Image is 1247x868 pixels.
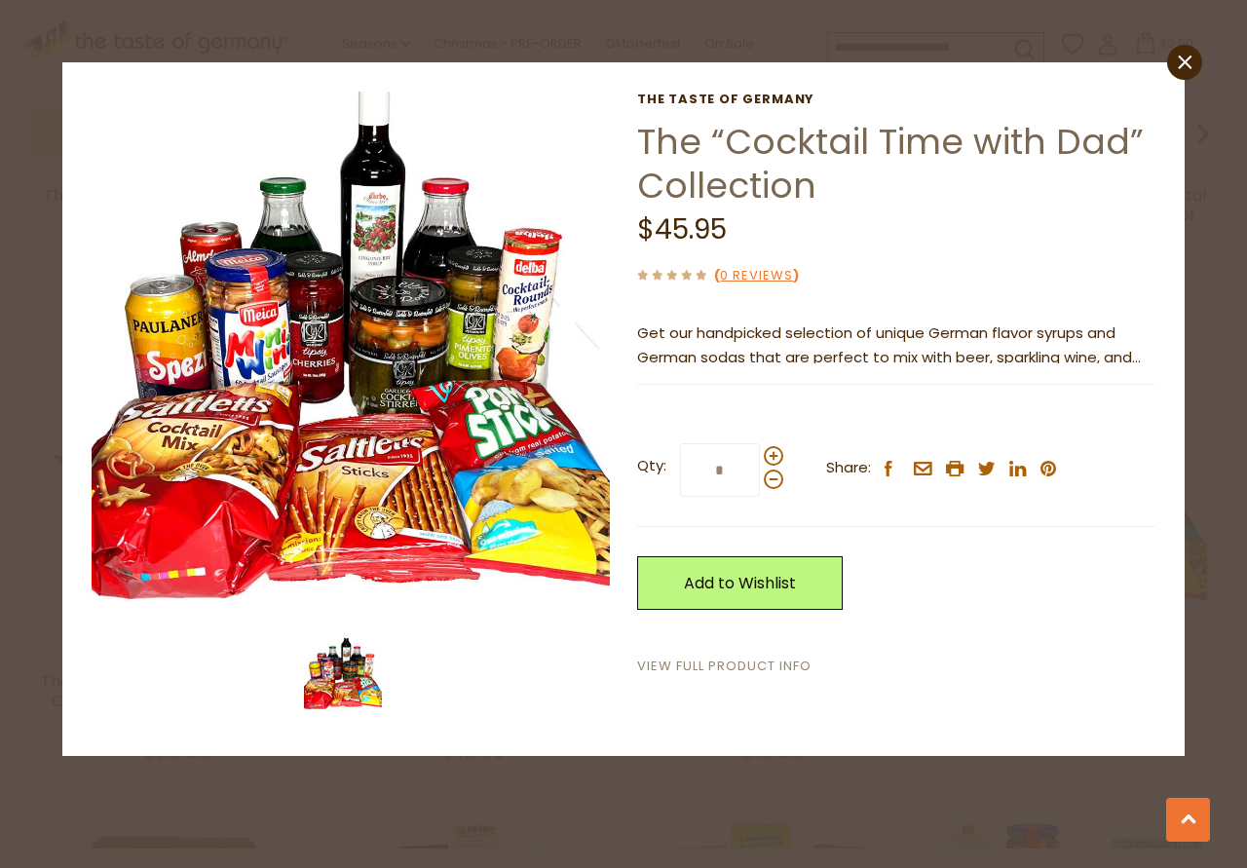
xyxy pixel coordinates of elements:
[680,443,760,497] input: Qty:
[637,92,1155,107] a: The Taste of Germany
[714,266,799,284] span: ( )
[637,556,843,610] a: Add to Wishlist
[92,92,611,611] img: The “Cocktail Time with Dad” Collection
[637,454,666,478] strong: Qty:
[637,210,727,248] span: $45.95
[720,266,793,286] a: 0 Reviews
[637,117,1144,210] a: The “Cocktail Time with Dad” Collection
[637,321,1155,370] p: Get our handpicked selection of unique German flavor syrups and German sodas that are perfect to ...
[826,456,871,480] span: Share:
[304,633,382,711] img: The “Cocktail Time with Dad” Collection
[637,657,812,677] a: View Full Product Info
